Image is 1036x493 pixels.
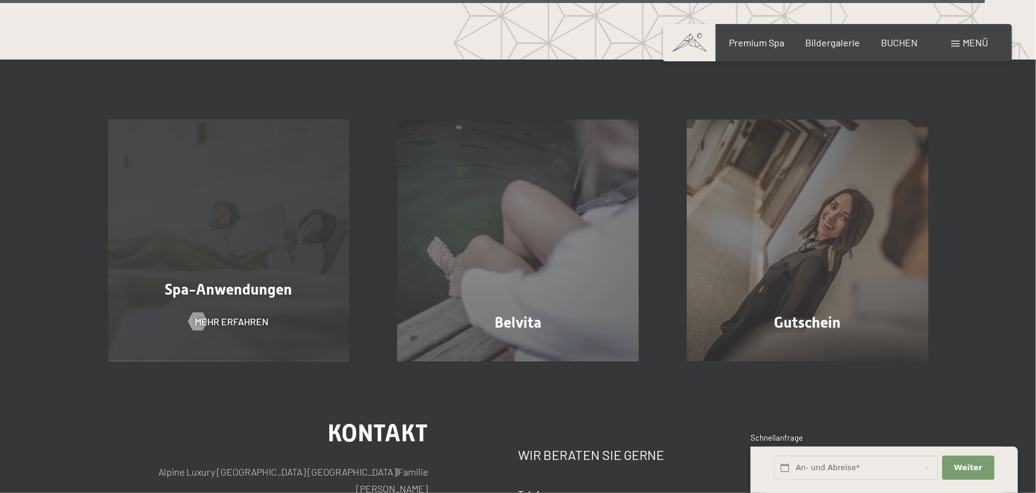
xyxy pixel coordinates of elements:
[373,120,663,361] a: Ein Wellness-Urlaub in Südtirol – 7.700 m² Spa, 10 Saunen Belvita
[663,120,952,361] a: Ein Wellness-Urlaub in Südtirol – 7.700 m² Spa, 10 Saunen Gutschein
[751,433,803,442] span: Schnellanfrage
[882,37,918,48] a: BUCHEN
[165,281,292,298] span: Spa-Anwendungen
[774,314,841,331] span: Gutschein
[495,314,541,331] span: Belvita
[963,37,988,48] span: Menü
[954,462,983,473] span: Weiter
[729,37,784,48] a: Premium Spa
[84,120,374,361] a: Ein Wellness-Urlaub in Südtirol – 7.700 m² Spa, 10 Saunen Spa-Anwendungen Mehr erfahren
[518,447,664,462] span: Wir beraten Sie gerne
[397,466,398,477] span: |
[942,456,994,480] button: Weiter
[806,37,861,48] a: Bildergalerie
[328,419,428,447] span: Kontakt
[195,315,269,328] span: Mehr erfahren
